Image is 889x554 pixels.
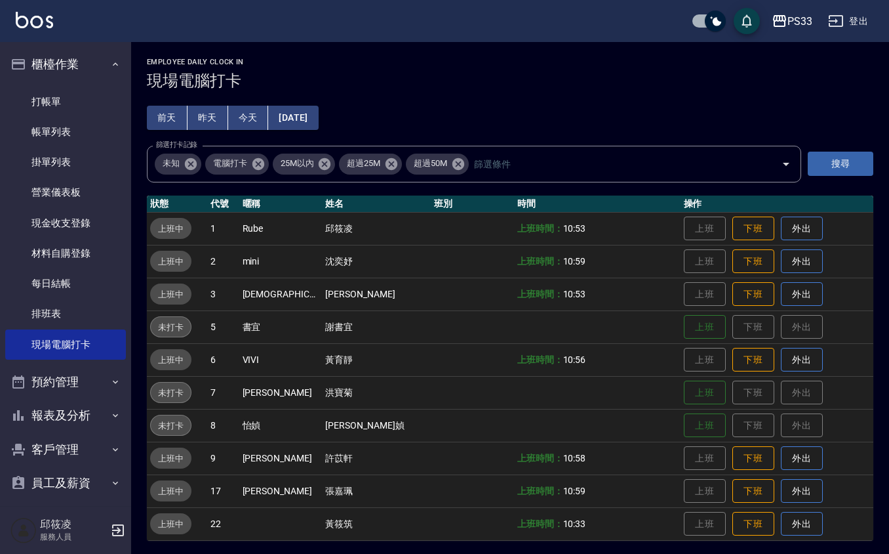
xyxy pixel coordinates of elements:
button: 前天 [147,106,188,130]
span: 10:56 [563,354,586,365]
td: 黃筱筑 [322,507,430,540]
span: 上班中 [150,288,191,301]
button: save [734,8,760,34]
h3: 現場電腦打卡 [147,72,873,90]
button: PS33 [766,8,818,35]
span: 未知 [155,157,188,170]
span: 上班中 [150,484,191,498]
b: 上班時間： [517,223,563,234]
button: Open [776,154,797,175]
span: 上班中 [150,255,191,268]
td: 7 [207,376,239,409]
input: 篩選條件 [471,152,759,175]
td: 張嘉珮 [322,475,430,507]
td: 黃育靜 [322,343,430,376]
button: 下班 [732,217,774,241]
span: 未打卡 [151,419,191,433]
span: 10:53 [563,223,586,234]
span: 25M以內 [273,157,322,170]
td: 9 [207,442,239,475]
div: 25M以內 [273,154,336,175]
td: 邱筱凌 [322,212,430,245]
button: 下班 [732,446,774,471]
b: 上班時間： [517,289,563,299]
button: 外出 [781,512,823,536]
a: 現金收支登錄 [5,208,126,238]
td: [PERSON_NAME] [322,278,430,310]
button: 外出 [781,249,823,274]
td: 5 [207,310,239,343]
button: 登出 [823,9,873,33]
span: 上班中 [150,222,191,236]
span: 10:59 [563,256,586,266]
td: 洪寶菊 [322,376,430,409]
span: 超過50M [406,157,455,170]
td: mini [239,245,323,278]
span: 10:58 [563,453,586,463]
button: 外出 [781,217,823,241]
td: 書宜 [239,310,323,343]
td: [PERSON_NAME]媜 [322,409,430,442]
button: 下班 [732,348,774,372]
div: 超過25M [339,154,402,175]
a: 打帳單 [5,87,126,117]
span: 上班中 [150,353,191,367]
td: 沈奕妤 [322,245,430,278]
b: 上班時間： [517,453,563,463]
div: 電腦打卡 [205,154,269,175]
div: PS33 [787,13,812,30]
button: 上班 [684,315,726,339]
a: 掛單列表 [5,147,126,177]
td: 謝書宜 [322,310,430,343]
a: 營業儀表板 [5,177,126,207]
th: 狀態 [147,196,207,213]
td: 許苡軒 [322,442,430,475]
td: 1 [207,212,239,245]
b: 上班時間： [517,354,563,365]
button: 員工及薪資 [5,466,126,500]
th: 姓名 [322,196,430,213]
td: 17 [207,475,239,507]
span: 未打卡 [151,320,191,334]
td: 6 [207,343,239,376]
button: 外出 [781,479,823,503]
a: 材料自購登錄 [5,238,126,268]
button: 客戶管理 [5,433,126,467]
td: 22 [207,507,239,540]
b: 上班時間： [517,519,563,529]
th: 時間 [514,196,681,213]
img: Logo [16,12,53,28]
a: 每日結帳 [5,268,126,299]
td: 2 [207,245,239,278]
label: 篩選打卡記錄 [156,140,197,150]
th: 代號 [207,196,239,213]
td: [PERSON_NAME] [239,442,323,475]
td: 3 [207,278,239,310]
a: 帳單列表 [5,117,126,147]
span: 超過25M [339,157,388,170]
button: 外出 [781,446,823,471]
th: 班別 [431,196,514,213]
button: 上班 [684,381,726,405]
td: VIVI [239,343,323,376]
button: 上班 [684,414,726,438]
span: 10:53 [563,289,586,299]
td: Rube [239,212,323,245]
span: 上班中 [150,517,191,531]
a: 排班表 [5,299,126,329]
button: 昨天 [188,106,228,130]
span: 電腦打卡 [205,157,255,170]
th: 暱稱 [239,196,323,213]
button: 報表及分析 [5,398,126,433]
h2: Employee Daily Clock In [147,58,873,66]
img: Person [10,517,37,543]
td: [DEMOGRAPHIC_DATA][PERSON_NAME] [239,278,323,310]
span: 10:59 [563,486,586,496]
td: 怡媜 [239,409,323,442]
button: 外出 [781,282,823,307]
button: 下班 [732,512,774,536]
div: 超過50M [406,154,469,175]
th: 操作 [681,196,873,213]
td: 8 [207,409,239,442]
td: [PERSON_NAME] [239,376,323,409]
